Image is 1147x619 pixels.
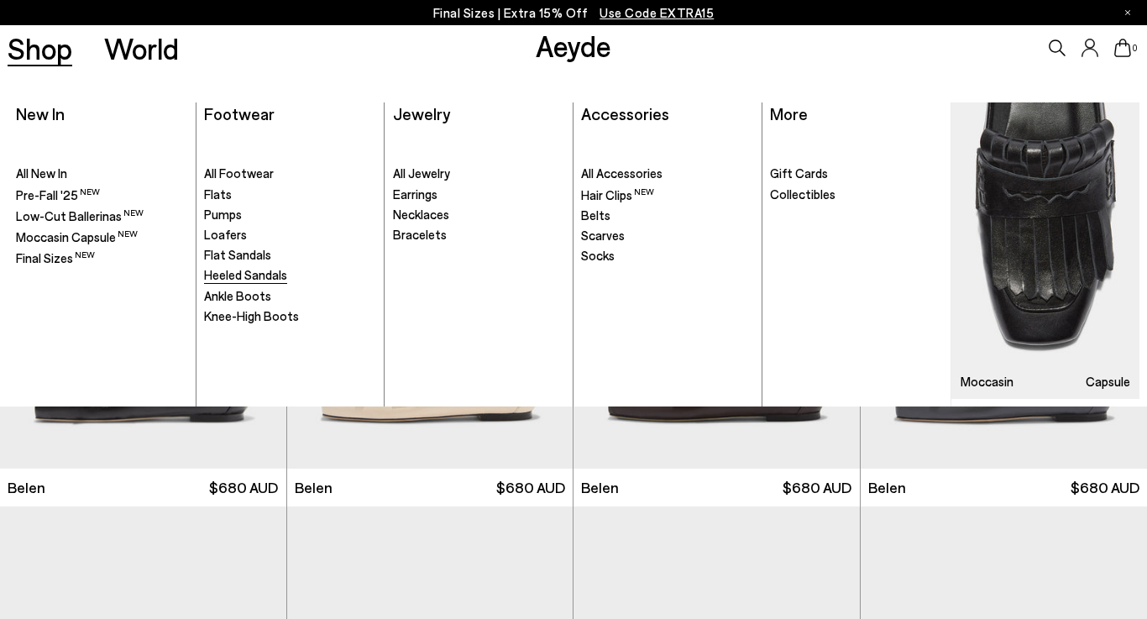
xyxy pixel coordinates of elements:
[393,207,565,223] a: Necklaces
[496,477,565,498] span: $680 AUD
[600,5,714,20] span: Navigate to /collections/ss25-final-sizes
[204,207,242,222] span: Pumps
[204,288,271,303] span: Ankle Boots
[204,165,376,182] a: All Footwear
[16,250,95,265] span: Final Sizes
[204,247,376,264] a: Flat Sandals
[204,267,287,282] span: Heeled Sandals
[581,207,610,223] span: Belts
[393,186,437,202] span: Earrings
[16,229,138,244] span: Moccasin Capsule
[204,267,376,284] a: Heeled Sandals
[770,186,943,203] a: Collectibles
[16,165,67,181] span: All New In
[393,165,565,182] a: All Jewelry
[770,165,943,182] a: Gift Cards
[16,186,188,204] a: Pre-Fall '25
[16,103,65,123] a: New In
[204,186,232,202] span: Flats
[770,165,828,181] span: Gift Cards
[951,102,1139,399] a: Moccasin Capsule
[951,102,1139,399] img: Mobile_e6eede4d-78b8-4bd1-ae2a-4197e375e133_900x.jpg
[1086,375,1130,388] h3: Capsule
[16,187,100,202] span: Pre-Fall '25
[104,34,179,63] a: World
[204,103,275,123] a: Footwear
[204,308,299,323] span: Knee-High Boots
[8,477,45,498] span: Belen
[204,186,376,203] a: Flats
[16,228,188,246] a: Moccasin Capsule
[581,165,753,182] a: All Accessories
[581,228,625,243] span: Scarves
[783,477,851,498] span: $680 AUD
[393,207,449,222] span: Necklaces
[204,288,376,305] a: Ankle Boots
[581,187,654,202] span: Hair Clips
[204,247,271,262] span: Flat Sandals
[581,248,615,263] span: Socks
[1131,44,1139,53] span: 0
[16,207,188,225] a: Low-Cut Ballerinas
[770,186,835,202] span: Collectibles
[770,103,808,123] a: More
[581,248,753,265] a: Socks
[16,249,188,267] a: Final Sizes
[581,165,663,181] span: All Accessories
[868,477,906,498] span: Belen
[393,103,450,123] a: Jewelry
[1071,477,1139,498] span: $680 AUD
[1114,39,1131,57] a: 0
[393,165,450,181] span: All Jewelry
[573,469,860,506] a: Belen $680 AUD
[581,477,619,498] span: Belen
[581,228,753,244] a: Scarves
[8,34,72,63] a: Shop
[204,227,247,242] span: Loafers
[16,208,144,223] span: Low-Cut Ballerinas
[581,186,753,204] a: Hair Clips
[433,3,715,24] p: Final Sizes | Extra 15% Off
[393,186,565,203] a: Earrings
[204,165,274,181] span: All Footwear
[295,477,333,498] span: Belen
[536,28,611,63] a: Aeyde
[393,227,447,242] span: Bracelets
[287,469,573,506] a: Belen $680 AUD
[204,227,376,244] a: Loafers
[393,227,565,244] a: Bracelets
[209,477,278,498] span: $680 AUD
[961,375,1013,388] h3: Moccasin
[581,207,753,224] a: Belts
[204,207,376,223] a: Pumps
[16,165,188,182] a: All New In
[204,308,376,325] a: Knee-High Boots
[581,103,669,123] a: Accessories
